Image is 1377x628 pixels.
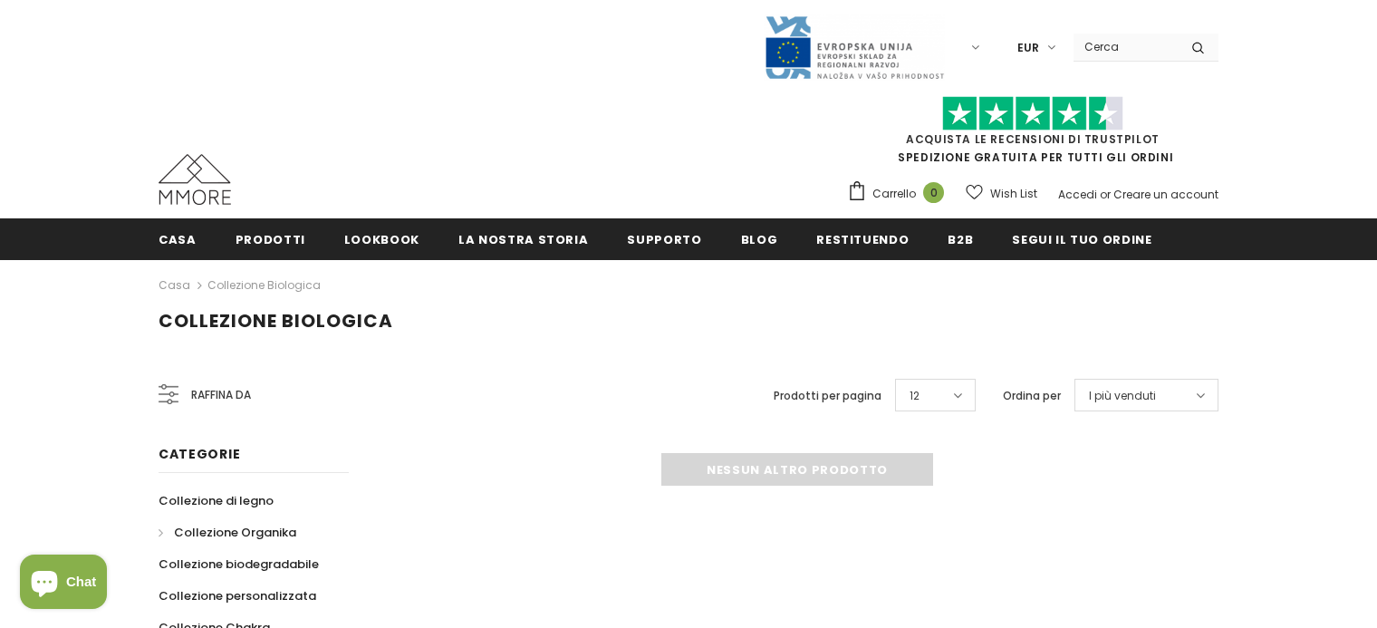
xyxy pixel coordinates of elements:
inbox-online-store-chat: Shopify online store chat [14,555,112,614]
a: Casa [159,218,197,259]
span: Collezione di legno [159,492,274,509]
span: Categorie [159,445,240,463]
span: Collezione biodegradabile [159,556,319,573]
span: 12 [910,387,920,405]
label: Prodotti per pagina [774,387,881,405]
a: La nostra storia [458,218,588,259]
a: Creare un account [1113,187,1218,202]
a: Prodotti [236,218,305,259]
a: Acquista le recensioni di TrustPilot [906,131,1160,147]
span: Blog [741,231,778,248]
a: Collezione personalizzata [159,580,316,612]
span: Collezione personalizzata [159,587,316,604]
img: Fidati di Pilot Stars [942,96,1123,131]
img: Javni Razpis [764,14,945,81]
span: Raffina da [191,385,251,405]
a: Casa [159,275,190,296]
span: Wish List [990,185,1037,203]
a: Carrello 0 [847,180,953,208]
a: Collezione biologica [207,277,321,293]
span: B2B [948,231,973,248]
span: Segui il tuo ordine [1012,231,1151,248]
a: supporto [627,218,701,259]
a: Wish List [966,178,1037,209]
a: Collezione biodegradabile [159,548,319,580]
input: Search Site [1074,34,1178,60]
a: Collezione di legno [159,485,274,517]
span: I più venduti [1089,387,1156,405]
a: Lookbook [344,218,419,259]
span: Collezione Organika [174,524,296,541]
span: La nostra storia [458,231,588,248]
a: Collezione Organika [159,517,296,548]
a: Restituendo [816,218,909,259]
a: Blog [741,218,778,259]
span: EUR [1017,39,1039,57]
a: B2B [948,218,973,259]
span: or [1100,187,1111,202]
span: Collezione biologica [159,308,393,333]
span: Carrello [872,185,916,203]
span: Lookbook [344,231,419,248]
a: Javni Razpis [764,39,945,54]
span: Casa [159,231,197,248]
a: Accedi [1058,187,1097,202]
span: Prodotti [236,231,305,248]
span: 0 [923,182,944,203]
img: Casi MMORE [159,154,231,205]
a: Segui il tuo ordine [1012,218,1151,259]
label: Ordina per [1003,387,1061,405]
span: Restituendo [816,231,909,248]
span: SPEDIZIONE GRATUITA PER TUTTI GLI ORDINI [847,104,1218,165]
span: supporto [627,231,701,248]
